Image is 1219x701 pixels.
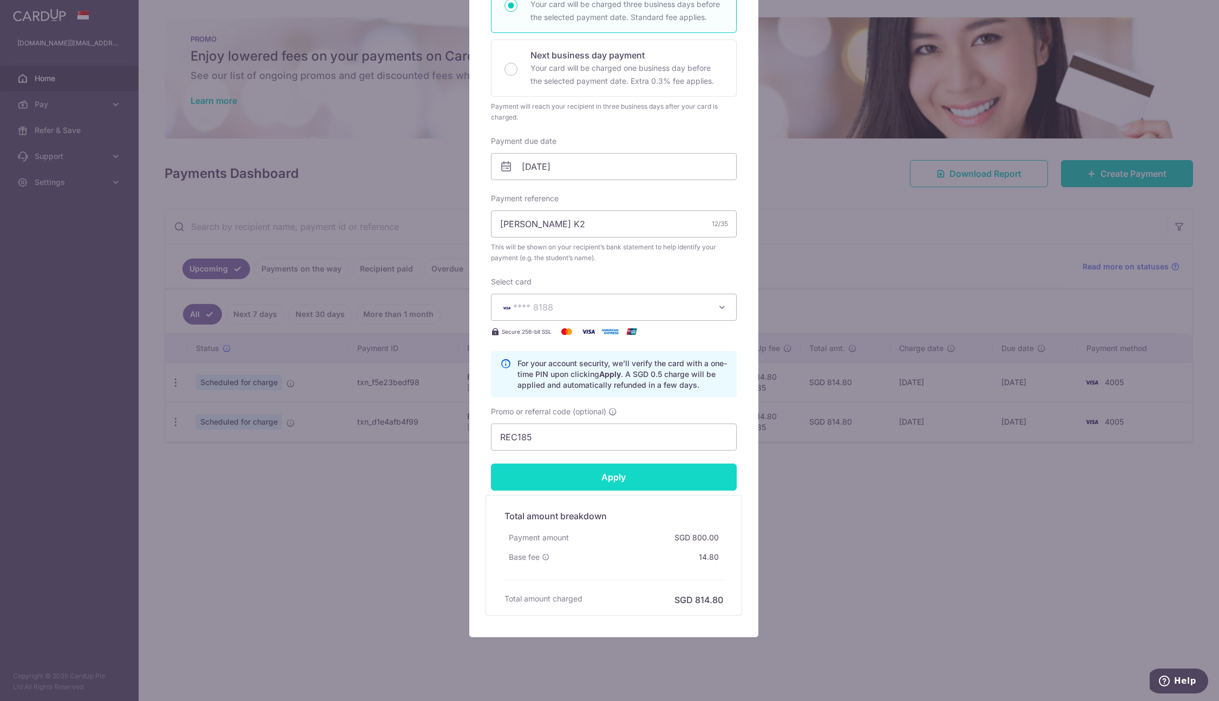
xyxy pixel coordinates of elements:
div: 12/35 [712,219,728,229]
img: Mastercard [556,325,578,338]
p: Your card will be charged one business day before the selected payment date. Extra 0.3% fee applies. [530,62,723,88]
div: Payment amount [504,528,573,547]
img: Visa [578,325,599,338]
span: This will be shown on your recipient’s bank statement to help identify your payment (e.g. the stu... [491,242,737,263]
iframe: Opens a widget where you can find more information [1150,669,1208,696]
img: VISA [500,304,513,312]
h5: Total amount breakdown [504,510,723,523]
label: Select card [491,276,532,287]
div: Payment will reach your recipient in three business days after your card is charged. [491,101,737,123]
input: Apply [491,464,737,491]
h6: Total amount charged [504,593,582,604]
label: Payment due date [491,136,556,147]
span: Base fee [509,552,540,563]
div: 14.80 [694,547,723,567]
p: For your account security, we’ll verify the card with a one-time PIN upon clicking . A SGD 0.5 ch... [517,358,728,391]
p: Next business day payment [530,49,723,62]
span: Promo or referral code (optional) [491,406,606,417]
input: DD / MM / YYYY [491,153,737,180]
img: American Express [599,325,621,338]
h6: SGD 814.80 [674,593,723,606]
label: Payment reference [491,193,559,204]
b: Apply [599,369,621,379]
div: SGD 800.00 [670,528,723,547]
span: Secure 256-bit SSL [502,327,552,336]
img: UnionPay [621,325,643,338]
